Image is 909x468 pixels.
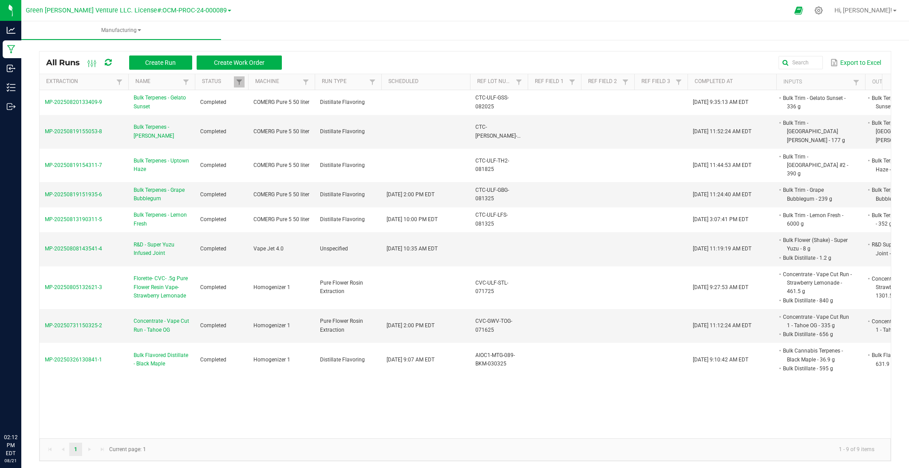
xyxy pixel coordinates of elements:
li: Bulk Distillate - 840 g [782,296,852,305]
li: Bulk Trim - [GEOGRAPHIC_DATA] #2 - 390 g [782,152,852,178]
span: [DATE] 9:27:53 AM EDT [693,284,748,290]
span: [DATE] 9:07 AM EDT [387,357,435,363]
a: Filter [851,77,862,88]
span: Completed [200,162,226,168]
li: Bulk Trim - [GEOGRAPHIC_DATA][PERSON_NAME] - 177 g [782,119,852,145]
span: CTC-[PERSON_NAME]-081825 [475,124,536,139]
span: Bulk Terpenes - Gelato Sunset [134,94,190,111]
span: MP-20250326130841-1 [45,357,102,363]
input: Search [779,56,823,69]
inline-svg: Inbound [7,64,16,73]
a: Ref Field 3Sortable [641,78,673,85]
iframe: Resource center [9,397,36,424]
a: Filter [567,76,577,87]
span: COMERG Pure 5 50 liter [253,162,309,168]
span: COMERG Pure 5 50 liter [253,99,309,105]
button: Export to Excel [828,55,883,70]
span: [DATE] 9:10:42 AM EDT [693,357,748,363]
span: Vape Jet 4.0 [253,246,284,252]
a: Filter [114,76,125,87]
span: Manufacturing [21,27,221,34]
span: [DATE] 9:35:13 AM EDT [693,99,748,105]
span: COMERG Pure 5 50 liter [253,191,309,198]
span: COMERG Pure 5 50 liter [253,216,309,222]
span: COMERG Pure 5 50 liter [253,128,309,135]
a: Filter [181,76,191,87]
span: Bulk Terpenes - [PERSON_NAME] [134,123,190,140]
div: Manage settings [813,6,824,15]
a: Filter [514,76,524,87]
span: CTC-ULF-GBG-081325 [475,187,509,202]
a: StatusSortable [202,78,233,85]
a: Ref Field 2Sortable [588,78,620,85]
li: Bulk Trim - Lemon Fresh - 6000 g [782,211,852,228]
a: Filter [620,76,631,87]
inline-svg: Manufacturing [7,45,16,54]
span: Homogenizer 1 [253,284,290,290]
span: MP-20250820133409-9 [45,99,102,105]
p: 08/21 [4,457,17,464]
kendo-pager-info: 1 - 9 of 9 items [151,442,881,457]
span: [DATE] 10:00 PM EDT [387,216,438,222]
span: Open Ecommerce Menu [789,2,809,19]
span: Concentrate - Vape Cut Run - Tahoe OG [134,317,190,334]
button: Create Run [129,56,192,70]
a: ScheduledSortable [388,78,466,85]
span: Bulk Terpenes - Uptown Haze [134,157,190,174]
span: MP-20250731150325-2 [45,322,102,329]
span: MP-20250805132621-3 [45,284,102,290]
span: Completed [200,284,226,290]
span: [DATE] 11:24:40 AM EDT [693,191,751,198]
li: Bulk Flower (Shake) - Super Yuzu - 8 g [782,236,852,253]
span: [DATE] 3:07:41 PM EDT [693,216,748,222]
span: Completed [200,191,226,198]
span: CTC-ULF-LFS-081325 [475,212,508,226]
span: Bulk Flavored Distillate - Black Maple [134,351,190,368]
span: Completed [200,357,226,363]
span: Create Work Order [214,59,265,66]
span: Homogenizer 1 [253,322,290,329]
span: [DATE] 11:44:53 AM EDT [693,162,751,168]
li: Bulk Distillate - 1.2 g [782,254,852,262]
a: Filter [234,76,245,87]
span: MP-20250819151935-6 [45,191,102,198]
span: [DATE] 10:35 AM EDT [387,246,438,252]
span: R&D - Super Yuzu Infused Joint [134,241,190,258]
span: CTC-ULF-TH2-081825 [475,158,509,172]
span: [DATE] 11:52:24 AM EDT [693,128,751,135]
span: MP-20250819154311-7 [45,162,102,168]
a: Filter [673,76,684,87]
p: 02:12 PM EDT [4,433,17,457]
span: CVC-ULF-STL-071725 [475,280,508,294]
li: Bulk Trim - Grape Bubblegum - 239 g [782,186,852,203]
span: [DATE] 11:12:24 AM EDT [693,322,751,329]
a: NameSortable [135,78,180,85]
span: AIOC1-MTG-089-BKM-030325 [475,352,515,367]
span: Distillate Flavoring [320,99,365,105]
li: Concentrate - Vape Cut Run 1 - Tahoe OG - 335 g [782,313,852,330]
span: Homogenizer 1 [253,357,290,363]
span: [DATE] 2:00 PM EDT [387,191,435,198]
span: MP-20250819155053-8 [45,128,102,135]
span: MP-20250813190311-5 [45,216,102,222]
span: Create Run [145,59,176,66]
a: Run TypeSortable [322,78,367,85]
th: Inputs [776,74,865,90]
li: Bulk Cannabis Terpenes - Black Maple - 36.9 g [782,346,852,364]
span: Completed [200,322,226,329]
span: CVC-GWV-TOG-071625 [475,318,512,333]
kendo-pager: Current page: 1 [40,438,891,461]
a: Ref Field 1Sortable [535,78,566,85]
span: Pure Flower Rosin Extraction [320,318,363,333]
li: Bulk Trim - Gelato Sunset - 336 g [782,94,852,111]
li: Bulk Distillate - 595 g [782,364,852,373]
a: Completed AtSortable [695,78,773,85]
div: All Runs [46,55,289,70]
a: Page 1 [69,443,82,456]
span: Distillate Flavoring [320,128,365,135]
a: Filter [367,76,378,87]
inline-svg: Inventory [7,83,16,92]
a: ExtractionSortable [46,78,114,85]
span: Distillate Flavoring [320,191,365,198]
span: Florette- CVC- .5g Pure Flower Resin Vape- Strawberry Lemonade [134,274,190,300]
